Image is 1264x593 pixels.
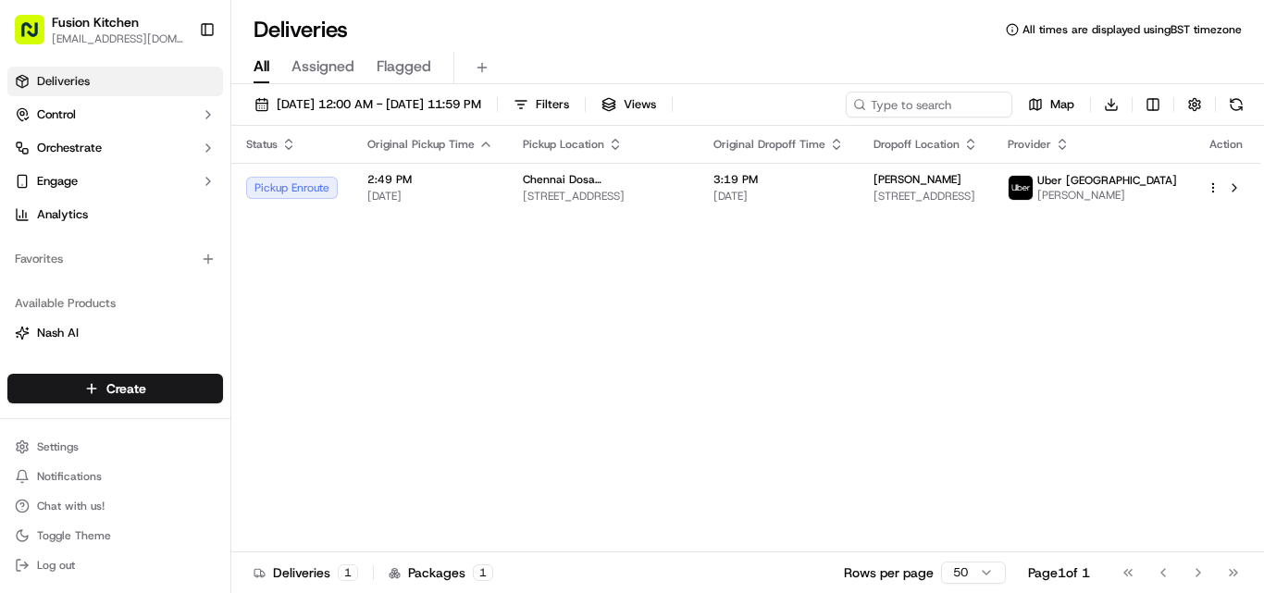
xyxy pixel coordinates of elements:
[713,137,825,152] span: Original Dropoff Time
[1037,188,1177,203] span: [PERSON_NAME]
[15,358,216,375] a: Fleet
[83,177,304,195] div: Start new chat
[19,241,124,255] div: Past conversations
[389,563,493,582] div: Packages
[154,337,160,352] span: •
[593,92,664,117] button: Views
[37,469,102,484] span: Notifications
[1207,137,1245,152] div: Action
[37,528,111,543] span: Toggle Theme
[315,182,337,204] button: Start new chat
[154,287,160,302] span: •
[844,563,934,582] p: Rows per page
[130,455,224,470] a: Powered byPylon
[874,189,978,204] span: [STREET_ADDRESS]
[523,172,684,187] span: Chennai Dosa [GEOGRAPHIC_DATA]
[1009,176,1033,200] img: uber-new-logo.jpeg
[37,358,64,375] span: Fleet
[149,406,304,439] a: 💻API Documentation
[1037,173,1177,188] span: Uber [GEOGRAPHIC_DATA]
[57,337,150,352] span: [PERSON_NAME]
[164,337,202,352] span: [DATE]
[624,96,656,113] span: Views
[713,189,844,204] span: [DATE]
[52,13,139,31] button: Fusion Kitchen
[37,173,78,190] span: Engage
[7,289,223,318] div: Available Products
[39,177,72,210] img: 9188753566659_6852d8bf1fb38e338040_72.png
[7,67,223,96] a: Deliveries
[254,563,358,582] div: Deliveries
[7,374,223,403] button: Create
[536,96,569,113] span: Filters
[291,56,354,78] span: Assigned
[52,31,184,46] button: [EMAIL_ADDRESS][DOMAIN_NAME]
[164,287,202,302] span: [DATE]
[19,415,33,430] div: 📗
[7,167,223,196] button: Engage
[48,119,333,139] input: Got a question? Start typing here...
[37,140,102,156] span: Orchestrate
[37,439,79,454] span: Settings
[37,499,105,513] span: Chat with us!
[184,456,224,470] span: Pylon
[7,100,223,130] button: Control
[338,564,358,581] div: 1
[7,463,223,489] button: Notifications
[367,137,475,152] span: Original Pickup Time
[37,106,76,123] span: Control
[367,172,493,187] span: 2:49 PM
[37,206,88,223] span: Analytics
[7,244,223,274] div: Favorites
[11,406,149,439] a: 📗Knowledge Base
[37,73,90,90] span: Deliveries
[874,172,961,187] span: [PERSON_NAME]
[37,414,142,432] span: Knowledge Base
[473,564,493,581] div: 1
[713,172,844,187] span: 3:19 PM
[37,338,52,352] img: 1736555255976-a54dd68f-1ca7-489b-9aae-adbdc363a1c4
[523,189,684,204] span: [STREET_ADDRESS]
[7,133,223,163] button: Orchestrate
[37,558,75,573] span: Log out
[1223,92,1249,117] button: Refresh
[367,189,493,204] span: [DATE]
[19,269,48,299] img: Liam S.
[7,493,223,519] button: Chat with us!
[377,56,431,78] span: Flagged
[7,552,223,578] button: Log out
[1022,22,1242,37] span: All times are displayed using BST timezone
[1020,92,1083,117] button: Map
[277,96,481,113] span: [DATE] 12:00 AM - [DATE] 11:59 PM
[37,325,79,341] span: Nash AI
[246,92,489,117] button: [DATE] 12:00 AM - [DATE] 11:59 PM
[874,137,960,152] span: Dropoff Location
[57,287,150,302] span: [PERSON_NAME]
[846,92,1012,117] input: Type to search
[246,137,278,152] span: Status
[254,15,348,44] h1: Deliveries
[1028,563,1090,582] div: Page 1 of 1
[37,288,52,303] img: 1736555255976-a54dd68f-1ca7-489b-9aae-adbdc363a1c4
[7,352,223,381] button: Fleet
[505,92,577,117] button: Filters
[19,319,48,349] img: Masood Aslam
[7,318,223,348] button: Nash AI
[156,415,171,430] div: 💻
[106,379,146,398] span: Create
[83,195,254,210] div: We're available if you need us!
[15,325,216,341] a: Nash AI
[7,200,223,229] a: Analytics
[7,7,192,52] button: Fusion Kitchen[EMAIL_ADDRESS][DOMAIN_NAME]
[7,523,223,549] button: Toggle Theme
[254,56,269,78] span: All
[287,237,337,259] button: See all
[7,434,223,460] button: Settings
[19,177,52,210] img: 1736555255976-a54dd68f-1ca7-489b-9aae-adbdc363a1c4
[1008,137,1051,152] span: Provider
[175,414,297,432] span: API Documentation
[1050,96,1074,113] span: Map
[19,19,56,56] img: Nash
